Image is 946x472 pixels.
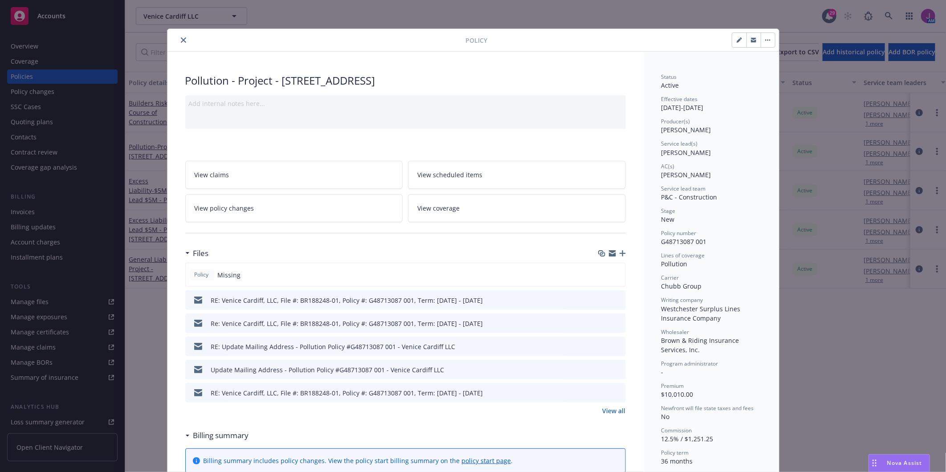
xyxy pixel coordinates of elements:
span: Stage [661,207,676,215]
span: Nova Assist [887,459,922,467]
span: [PERSON_NAME] [661,148,711,157]
span: Policy [466,36,488,45]
button: preview file [614,365,622,374]
div: Add internal notes here... [189,99,622,108]
span: Status [661,73,677,81]
span: Wholesaler [661,328,689,336]
button: download file [600,296,607,305]
span: G48713087 001 [661,237,707,246]
span: View claims [195,170,229,179]
span: View scheduled items [417,170,482,179]
div: Pollution - Project - [STREET_ADDRESS] [185,73,626,88]
h3: Billing summary [193,430,249,441]
span: Service lead(s) [661,140,698,147]
div: Billing summary [185,430,249,441]
a: policy start page [462,456,511,465]
span: View policy changes [195,203,254,213]
span: Effective dates [661,95,698,103]
span: - [661,368,664,376]
button: preview file [614,319,622,328]
span: $10,010.00 [661,390,693,399]
button: download file [600,388,607,398]
span: Chubb Group [661,282,702,290]
div: Files [185,248,209,259]
span: Commission [661,427,692,434]
span: New [661,215,675,224]
div: Update Mailing Address - Pollution Policy #G48713087 001 - Venice Cardiff LLC [211,365,444,374]
span: Lines of coverage [661,252,705,259]
button: close [178,35,189,45]
span: Program administrator [661,360,718,367]
span: Premium [661,382,684,390]
span: Newfront will file state taxes and fees [661,404,754,412]
span: [PERSON_NAME] [661,126,711,134]
div: Re: Venice Cardiff, LLC, File #: BR188248-01, Policy #: G48713087 001, Term: [DATE] - [DATE] [211,319,483,328]
button: Nova Assist [869,454,930,472]
span: AC(s) [661,163,675,170]
a: View claims [185,161,403,189]
span: Policy number [661,229,697,237]
a: View scheduled items [408,161,626,189]
div: RE: Venice Cardiff, LLC, File #: BR188248-01, Policy #: G48713087 001, Term: [DATE] - [DATE] [211,388,483,398]
div: [DATE] - [DATE] [661,95,761,112]
div: RE: Update Mailing Address - Pollution Policy #G48713087 001 - Venice Cardiff LLC [211,342,456,351]
span: 12.5% / $1,251.25 [661,435,714,443]
span: Pollution [661,260,688,268]
span: Carrier [661,274,679,281]
span: Active [661,81,679,90]
button: download file [600,319,607,328]
span: Policy [193,271,211,279]
div: RE: Venice Cardiff, LLC, File #: BR188248-01, Policy #: G48713087 001, Term: [DATE] - [DATE] [211,296,483,305]
a: View all [603,406,626,415]
span: Brown & Riding Insurance Services, Inc. [661,336,741,354]
span: 36 months [661,457,693,465]
span: Westchester Surplus Lines Insurance Company [661,305,742,322]
span: Missing [218,270,241,280]
button: preview file [614,296,622,305]
span: P&C - Construction [661,193,718,201]
span: View coverage [417,203,460,213]
button: download file [600,342,607,351]
span: Writing company [661,296,703,304]
span: Policy term [661,449,689,456]
h3: Files [193,248,209,259]
div: Drag to move [869,455,880,472]
button: preview file [614,388,622,398]
a: View policy changes [185,194,403,222]
div: Billing summary includes policy changes. View the policy start billing summary on the . [204,456,513,465]
button: download file [600,365,607,374]
button: preview file [614,342,622,351]
span: [PERSON_NAME] [661,171,711,179]
a: View coverage [408,194,626,222]
span: No [661,412,670,421]
span: Producer(s) [661,118,690,125]
span: Service lead team [661,185,706,192]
